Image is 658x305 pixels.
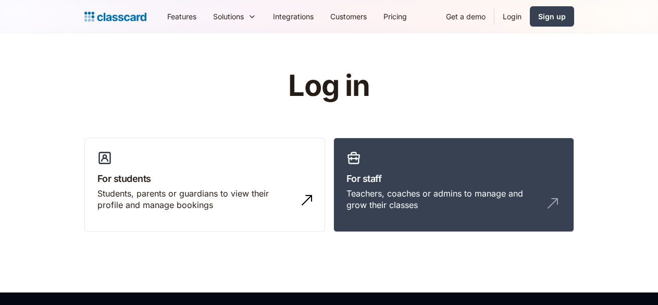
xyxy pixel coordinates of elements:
[97,188,291,211] div: Students, parents or guardians to view their profile and manage bookings
[538,11,566,22] div: Sign up
[322,5,375,28] a: Customers
[97,172,312,186] h3: For students
[205,5,265,28] div: Solutions
[333,138,574,233] a: For staffTeachers, coaches or admins to manage and grow their classes
[530,6,574,27] a: Sign up
[164,70,494,102] h1: Log in
[84,9,146,24] a: Logo
[84,138,325,233] a: For studentsStudents, parents or guardians to view their profile and manage bookings
[265,5,322,28] a: Integrations
[375,5,415,28] a: Pricing
[159,5,205,28] a: Features
[213,11,244,22] div: Solutions
[438,5,494,28] a: Get a demo
[346,188,540,211] div: Teachers, coaches or admins to manage and grow their classes
[494,5,530,28] a: Login
[346,172,561,186] h3: For staff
